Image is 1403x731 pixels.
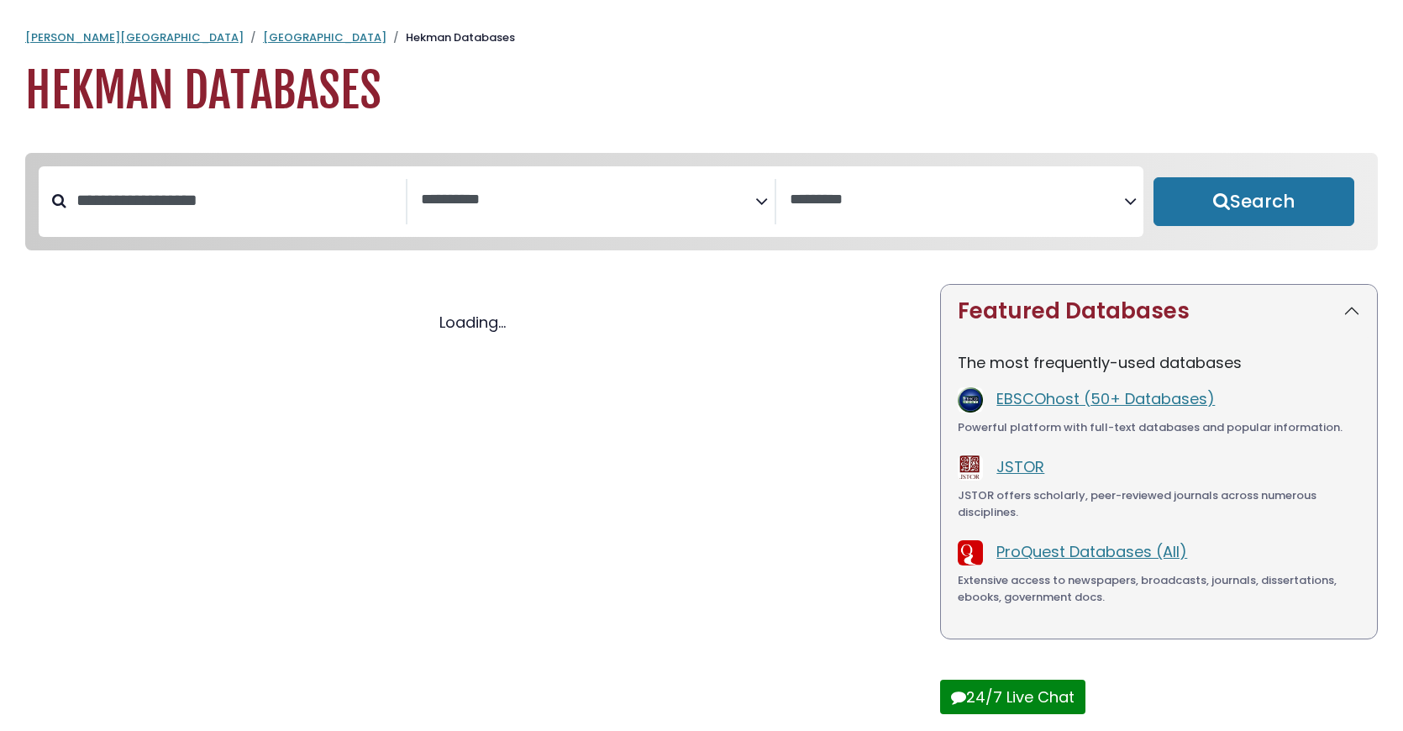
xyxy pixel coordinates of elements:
[958,351,1360,374] p: The most frequently-used databases
[790,192,1124,209] textarea: Search
[386,29,515,46] li: Hekman Databases
[958,419,1360,436] div: Powerful platform with full-text databases and popular information.
[421,192,755,209] textarea: Search
[25,63,1378,119] h1: Hekman Databases
[25,153,1378,250] nav: Search filters
[263,29,386,45] a: [GEOGRAPHIC_DATA]
[1153,177,1354,226] button: Submit for Search Results
[996,456,1044,477] a: JSTOR
[958,487,1360,520] div: JSTOR offers scholarly, peer-reviewed journals across numerous disciplines.
[25,29,244,45] a: [PERSON_NAME][GEOGRAPHIC_DATA]
[940,680,1085,714] button: 24/7 Live Chat
[958,572,1360,605] div: Extensive access to newspapers, broadcasts, journals, dissertations, ebooks, government docs.
[25,29,1378,46] nav: breadcrumb
[25,311,920,334] div: Loading...
[996,388,1215,409] a: EBSCOhost (50+ Databases)
[996,541,1187,562] a: ProQuest Databases (All)
[66,187,406,214] input: Search database by title or keyword
[941,285,1377,338] button: Featured Databases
